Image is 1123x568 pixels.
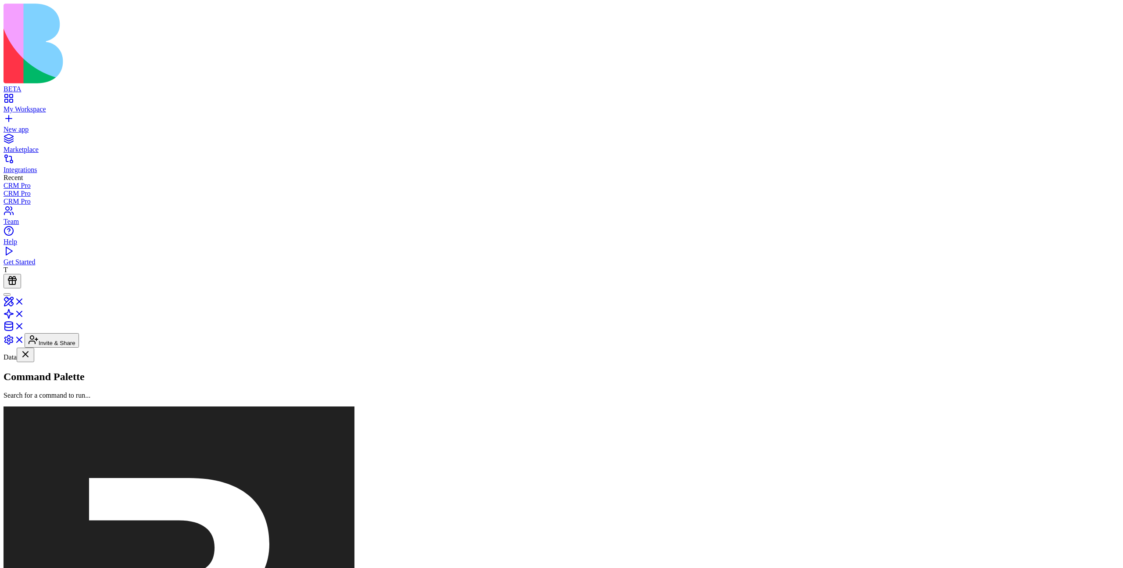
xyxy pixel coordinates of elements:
span: T [4,266,8,273]
div: Get Started [4,258,1119,266]
div: BETA [4,85,1119,93]
img: logo [4,4,356,83]
span: Data [4,353,17,361]
span: Recent [4,174,23,181]
a: Team [4,210,1119,226]
div: Team [4,218,1119,226]
a: BETA [4,77,1119,93]
p: Search for a command to run... [4,392,1119,399]
a: New app [4,118,1119,133]
a: Help [4,230,1119,246]
div: Help [4,238,1119,246]
a: CRM Pro [4,182,1119,190]
div: New app [4,126,1119,133]
div: My Workspace [4,105,1119,113]
div: Marketplace [4,146,1119,154]
a: CRM Pro [4,190,1119,198]
button: Invite & Share [25,333,79,348]
div: Integrations [4,166,1119,174]
a: My Workspace [4,97,1119,113]
h2: Command Palette [4,371,1119,383]
a: Marketplace [4,138,1119,154]
a: CRM Pro [4,198,1119,205]
a: Integrations [4,158,1119,174]
a: Get Started [4,250,1119,266]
